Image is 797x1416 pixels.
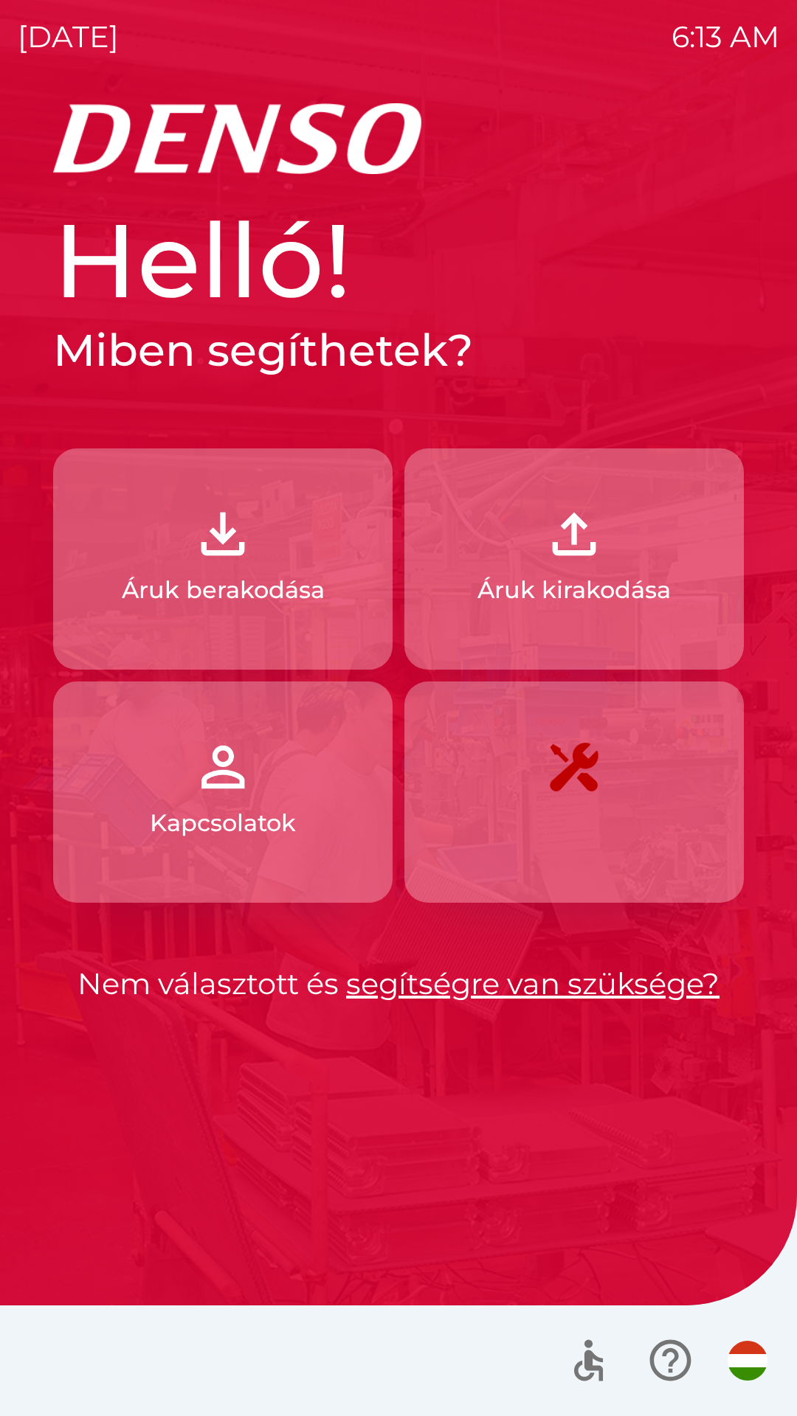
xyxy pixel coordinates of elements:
[404,448,744,670] button: Áruk kirakodása
[346,965,720,1002] a: segítségre van szüksége?
[53,448,393,670] button: Áruk berakodása
[53,198,744,323] h1: Helló!
[122,572,325,608] p: Áruk berakodása
[542,735,607,799] img: 7408382d-57dc-4d4c-ad5a-dca8f73b6e74.png
[728,1341,767,1381] img: hu flag
[53,962,744,1006] p: Nem választott és
[150,805,296,841] p: Kapcsolatok
[190,735,255,799] img: 072f4d46-cdf8-44b2-b931-d189da1a2739.png
[53,681,393,903] button: Kapcsolatok
[53,103,744,174] img: Logo
[18,15,119,59] p: [DATE]
[477,572,671,608] p: Áruk kirakodása
[542,502,607,566] img: 2fb22d7f-6f53-46d3-a092-ee91fce06e5d.png
[672,15,779,59] p: 6:13 AM
[53,323,744,378] h2: Miben segíthetek?
[190,502,255,566] img: 918cc13a-b407-47b8-8082-7d4a57a89498.png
